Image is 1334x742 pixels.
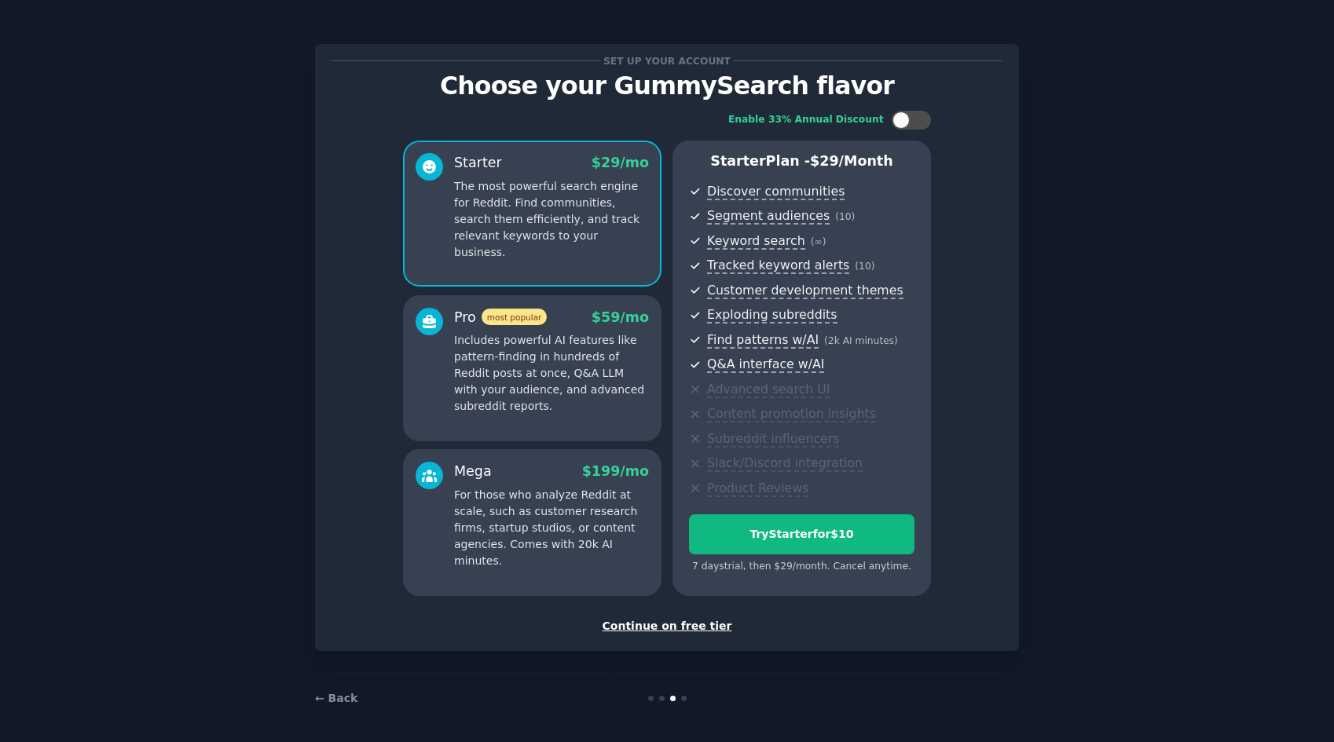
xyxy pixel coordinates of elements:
[332,72,1002,100] p: Choose your GummySearch flavor
[454,153,502,173] div: Starter
[811,236,826,247] span: ( ∞ )
[582,463,649,479] span: $ 199 /mo
[835,211,855,222] span: ( 10 )
[707,307,837,323] span: Exploding subreddits
[810,153,893,169] span: $ 29 /month
[707,258,849,274] span: Tracked keyword alerts
[855,261,874,272] span: ( 10 )
[707,431,839,448] span: Subreddit influencers
[824,335,898,346] span: ( 2k AI minutes )
[707,208,830,225] span: Segment audiences
[454,462,492,481] div: Mega
[707,332,819,349] span: Find patterns w/AI
[315,692,357,704] a: ← Back
[482,309,548,325] span: most popular
[601,53,734,69] span: Set up your account
[707,184,845,200] span: Discover communities
[690,526,914,543] div: Try Starter for $10
[454,308,547,327] div: Pro
[689,560,914,574] div: 7 days trial, then $ 29 /month . Cancel anytime.
[728,113,884,127] div: Enable 33% Annual Discount
[707,406,876,422] span: Content promotion insights
[707,455,863,472] span: Slack/Discord integration
[592,309,649,325] span: $ 59 /mo
[707,283,903,299] span: Customer development themes
[454,487,649,569] p: For those who analyze Reddit at scale, such as customer research firms, startup studios, or conte...
[592,155,649,170] span: $ 29 /mo
[707,382,830,398] span: Advanced search UI
[707,356,824,373] span: Q&A interface w/AI
[332,618,1002,634] div: Continue on free tier
[454,332,649,415] p: Includes powerful AI features like pattern-finding in hundreds of Reddit posts at once, Q&A LLM w...
[689,514,914,554] button: TryStarterfor$10
[454,178,649,261] p: The most powerful search engine for Reddit. Find communities, search them efficiently, and track ...
[707,481,808,497] span: Product Reviews
[689,152,914,171] p: Starter Plan -
[707,233,805,250] span: Keyword search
